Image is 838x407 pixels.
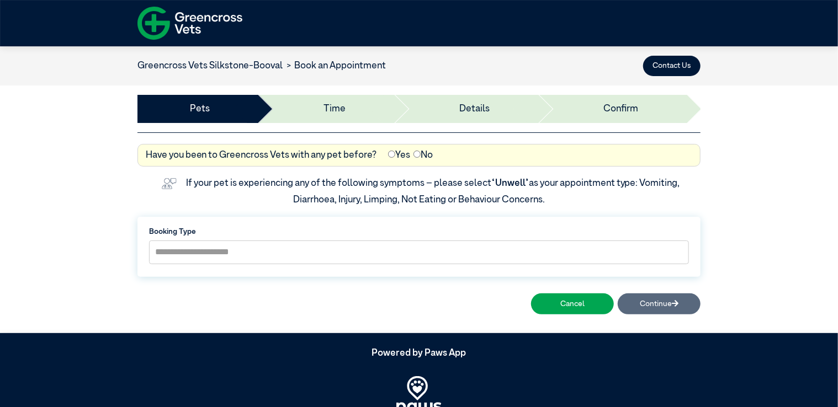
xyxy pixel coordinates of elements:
button: Contact Us [643,56,701,76]
button: Cancel [531,293,614,314]
h5: Powered by Paws App [137,348,701,359]
img: f-logo [137,3,242,44]
label: If your pet is experiencing any of the following symptoms – please select as your appointment typ... [186,179,682,205]
li: Book an Appointment [283,59,386,73]
input: No [413,151,421,158]
img: vet [158,174,181,193]
a: Pets [190,102,210,116]
label: Booking Type [149,226,689,237]
label: No [413,148,433,163]
span: “Unwell” [491,179,529,188]
a: Greencross Vets Silkstone-Booval [137,61,283,71]
label: Have you been to Greencross Vets with any pet before? [146,148,377,163]
input: Yes [388,151,395,158]
label: Yes [388,148,410,163]
nav: breadcrumb [137,59,386,73]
